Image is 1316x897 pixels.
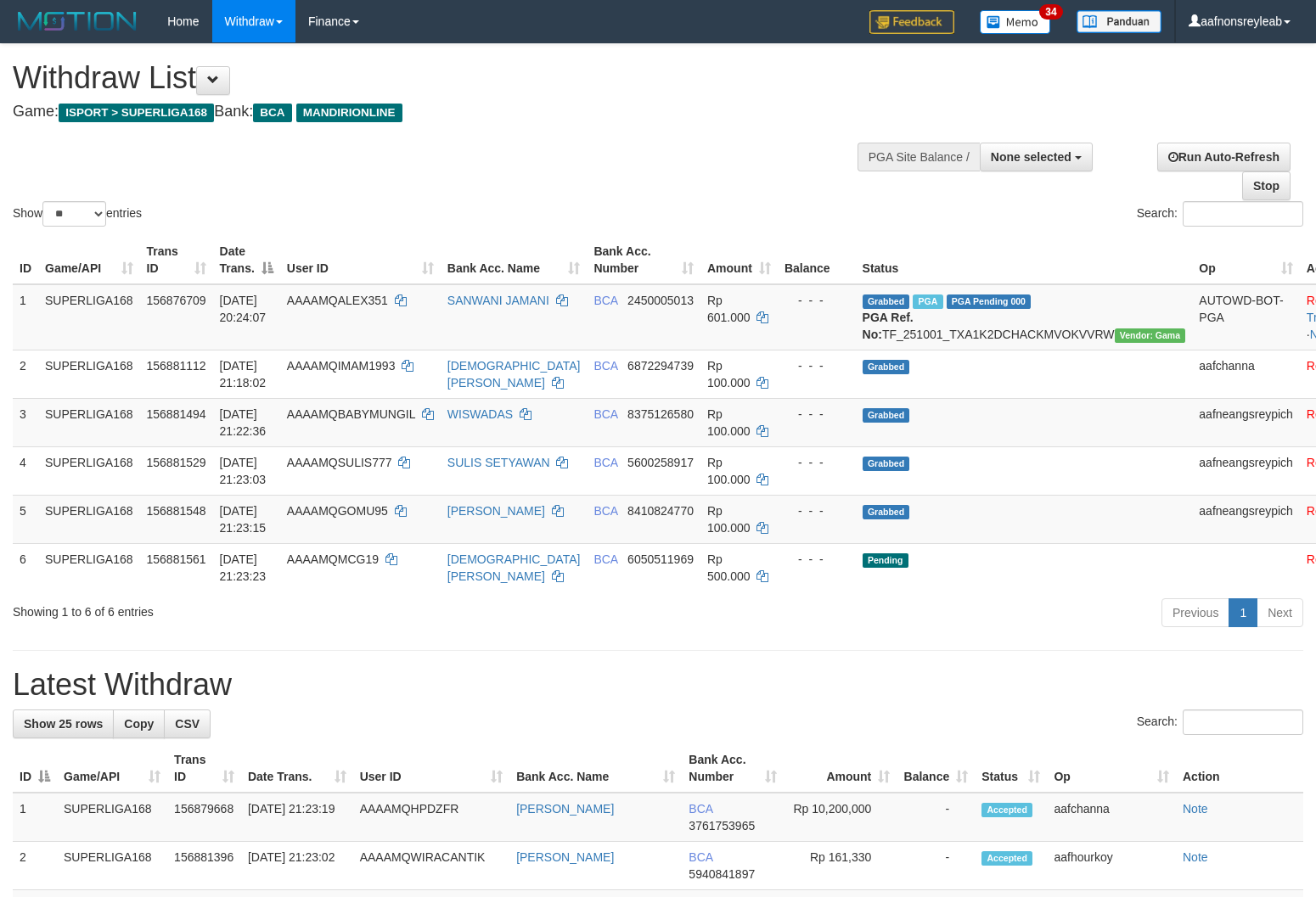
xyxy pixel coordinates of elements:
[1176,744,1303,793] th: Action
[147,294,206,307] span: 156876709
[1192,398,1300,446] td: aafneangsreypich
[447,552,581,583] a: [DEMOGRAPHIC_DATA][PERSON_NAME]
[140,236,213,284] th: Trans ID: activate to sort column ascending
[785,406,849,423] div: - - -
[13,668,1303,702] h1: Latest Withdraw
[147,407,206,421] span: 156881494
[593,456,617,469] span: BCA
[13,446,38,495] td: 4
[897,793,975,842] td: -
[593,552,617,566] span: BCA
[785,357,849,374] div: - - -
[13,495,38,543] td: 5
[975,744,1047,793] th: Status: activate to sort column ascending
[1183,201,1303,227] input: Search:
[1047,842,1176,890] td: aafhourkoy
[627,552,694,566] span: Copy 6050511969 to clipboard
[57,793,167,842] td: SUPERLIGA168
[627,456,694,469] span: Copy 5600258917 to clipboard
[13,61,860,95] h1: Withdraw List
[13,104,860,121] h4: Game: Bank:
[593,504,617,518] span: BCA
[980,10,1051,34] img: Button%20Memo.svg
[13,709,114,738] a: Show 25 rows
[627,359,694,373] span: Copy 6872294739 to clipboard
[856,236,1193,284] th: Status
[689,802,712,816] span: BCA
[1192,350,1300,398] td: aafchanna
[13,236,38,284] th: ID
[147,359,206,373] span: 156881112
[13,597,536,620] div: Showing 1 to 6 of 6 entries
[447,504,545,518] a: [PERSON_NAME]
[287,552,379,566] span: AAAAMQMCG19
[287,407,415,421] span: AAAAMQBABYMUNGIL
[897,744,975,793] th: Balance: activate to sort column ascending
[1047,744,1176,793] th: Op: activate to sort column ascending
[13,284,38,350] td: 1
[220,504,267,535] span: [DATE] 21:23:15
[981,803,1032,817] span: Accepted
[707,456,751,486] span: Rp 100.000
[447,456,550,469] a: SULIS SETYAWAN
[241,842,353,890] td: [DATE] 21:23:02
[353,842,509,890] td: AAAAMQWIRACANTIK
[863,553,908,568] span: Pending
[707,359,751,390] span: Rp 100.000
[38,350,140,398] td: SUPERLIGA168
[1242,171,1291,200] a: Stop
[1192,284,1300,350] td: AUTOWD-BOT-PGA
[13,793,57,842] td: 1
[1183,709,1303,735] input: Search:
[869,10,954,34] img: Feedback.jpg
[1192,236,1300,284] th: Op: activate to sort column ascending
[447,407,513,421] a: WISWADAS
[516,802,614,816] a: [PERSON_NAME]
[287,504,388,518] span: AAAAMQGOMU95
[147,552,206,566] span: 156881561
[784,793,897,842] td: Rp 10,200,000
[980,143,1093,171] button: None selected
[863,457,910,471] span: Grabbed
[13,398,38,446] td: 3
[241,744,353,793] th: Date Trans.: activate to sort column ascending
[707,552,751,583] span: Rp 500.000
[509,744,682,793] th: Bank Acc. Name: activate to sort column ascending
[1115,328,1186,343] span: Vendor URL: https://trx31.1velocity.biz
[707,407,751,438] span: Rp 100.000
[785,292,849,309] div: - - -
[13,543,38,591] td: 6
[863,311,914,341] b: PGA Ref. No:
[213,236,280,284] th: Date Trans.: activate to sort column descending
[1183,802,1208,816] a: Note
[241,793,353,842] td: [DATE] 21:23:19
[863,408,910,423] span: Grabbed
[353,744,509,793] th: User ID: activate to sort column ascending
[1137,709,1303,735] label: Search:
[167,842,241,890] td: 156881396
[280,236,441,284] th: User ID: activate to sort column ascending
[167,793,241,842] td: 156879668
[913,294,942,309] span: Marked by aafsoycanthlai
[991,150,1071,164] span: None selected
[785,502,849,519] div: - - -
[784,744,897,793] th: Amount: activate to sort column ascending
[38,236,140,284] th: Game/API: activate to sort column ascending
[59,104,214,122] span: ISPORT > SUPERLIGA168
[220,359,267,390] span: [DATE] 21:18:02
[785,454,849,471] div: - - -
[856,284,1193,350] td: TF_251001_TXA1K2DCHACKMVOKVVRW
[947,294,1032,309] span: PGA Pending
[353,793,509,842] td: AAAAMQHPDZFR
[707,504,751,535] span: Rp 100.000
[38,284,140,350] td: SUPERLIGA168
[707,294,751,324] span: Rp 601.000
[220,456,267,486] span: [DATE] 21:23:03
[164,709,211,738] a: CSV
[593,407,617,421] span: BCA
[447,294,549,307] a: SANWANI JAMANI
[1077,10,1161,33] img: panduan.png
[1039,4,1062,20] span: 34
[682,744,783,793] th: Bank Acc. Number: activate to sort column ascending
[1047,793,1176,842] td: aafchanna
